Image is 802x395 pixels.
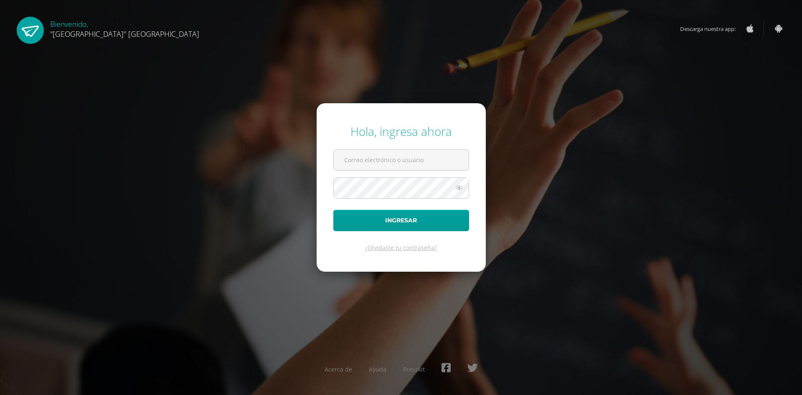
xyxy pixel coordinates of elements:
[333,123,469,139] div: Hola, ingresa ahora
[403,365,425,373] a: Presskit
[325,365,352,373] a: Acerca de
[50,29,199,39] span: "[GEOGRAPHIC_DATA]" [GEOGRAPHIC_DATA]
[365,244,437,252] a: ¿Olvidaste tu contraseña?
[369,365,386,373] a: Ayuda
[50,17,199,39] div: Bienvenido,
[680,21,744,37] span: Descarga nuestra app:
[334,150,469,170] input: Correo electrónico o usuario
[333,210,469,231] button: Ingresar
